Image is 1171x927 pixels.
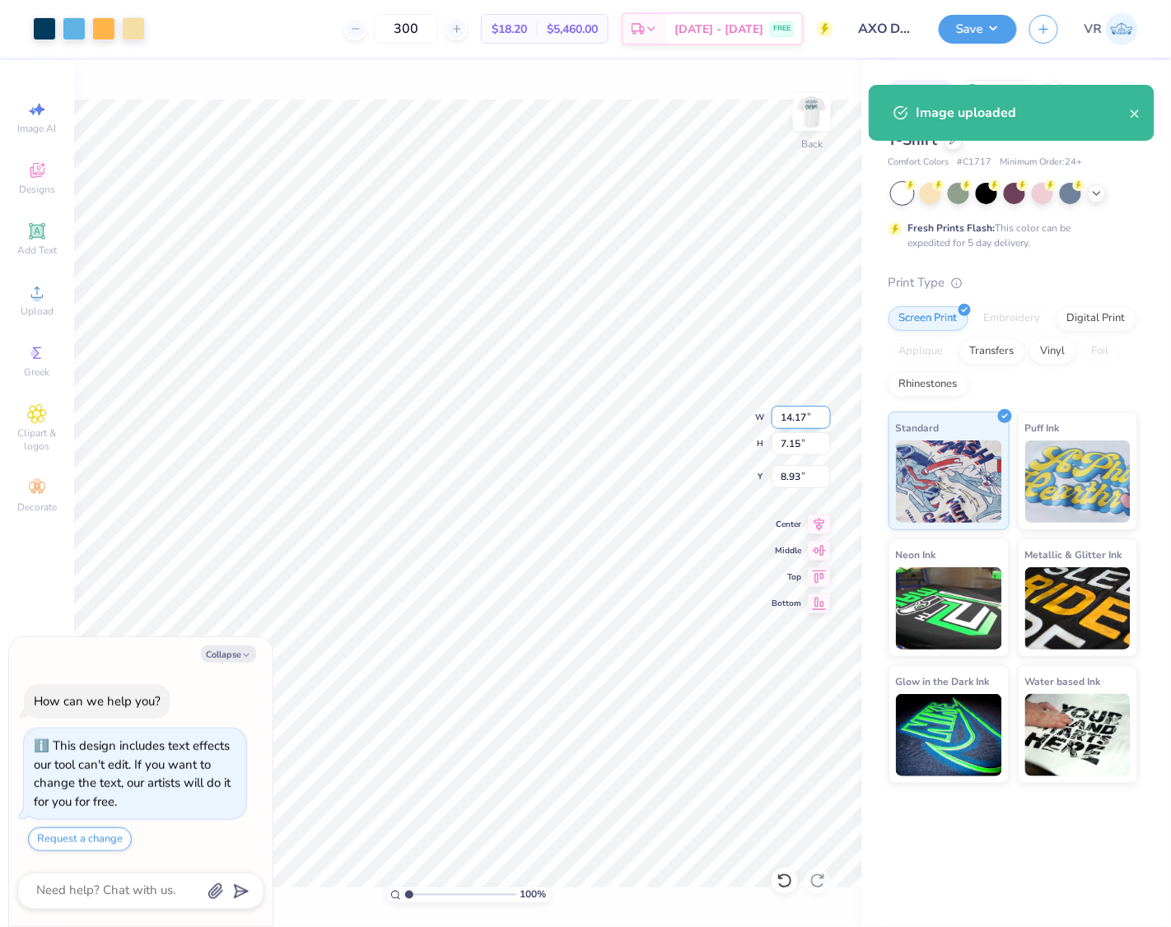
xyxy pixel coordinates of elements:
[34,693,161,710] div: How can we help you?
[795,95,828,128] img: Back
[889,372,968,397] div: Rhinestones
[773,23,791,35] span: FREE
[25,366,50,379] span: Greek
[18,122,57,135] span: Image AI
[908,221,1111,250] div: This color can be expedited for 5 day delivery.
[492,21,527,38] span: $18.20
[1025,546,1122,563] span: Metallic & Glitter Ink
[896,440,1002,523] img: Standard
[520,887,547,902] span: 100 %
[17,244,57,257] span: Add Text
[17,501,57,514] span: Decorate
[1030,339,1076,364] div: Vinyl
[958,156,992,170] span: # C1717
[959,339,1025,364] div: Transfers
[896,673,990,690] span: Glow in the Dark Ink
[1001,156,1083,170] span: Minimum Order: 24 +
[896,546,936,563] span: Neon Ink
[889,156,949,170] span: Comfort Colors
[547,21,598,38] span: $5,460.00
[896,419,940,436] span: Standard
[1025,419,1060,436] span: Puff Ink
[1057,306,1136,331] div: Digital Print
[973,306,1052,331] div: Embroidery
[889,273,1138,292] div: Print Type
[21,305,54,318] span: Upload
[19,183,55,196] span: Designs
[28,827,132,851] button: Request a change
[1130,103,1141,123] button: close
[772,545,801,557] span: Middle
[1025,673,1101,690] span: Water based Ink
[889,339,954,364] div: Applique
[1081,339,1120,364] div: Foil
[772,598,801,609] span: Bottom
[1025,440,1131,523] img: Puff Ink
[374,14,438,44] input: – –
[8,426,66,453] span: Clipart & logos
[772,519,801,530] span: Center
[772,571,801,583] span: Top
[917,103,1130,123] div: Image uploaded
[896,567,1002,650] img: Neon Ink
[896,694,1002,776] img: Glow in the Dark Ink
[1025,567,1131,650] img: Metallic & Glitter Ink
[1025,694,1131,776] img: Water based Ink
[801,137,823,151] div: Back
[201,645,256,663] button: Collapse
[34,738,231,810] div: This design includes text effects our tool can't edit. If you want to change the text, our artist...
[846,12,926,45] input: Untitled Design
[908,221,996,235] strong: Fresh Prints Flash:
[889,306,968,331] div: Screen Print
[674,21,763,38] span: [DATE] - [DATE]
